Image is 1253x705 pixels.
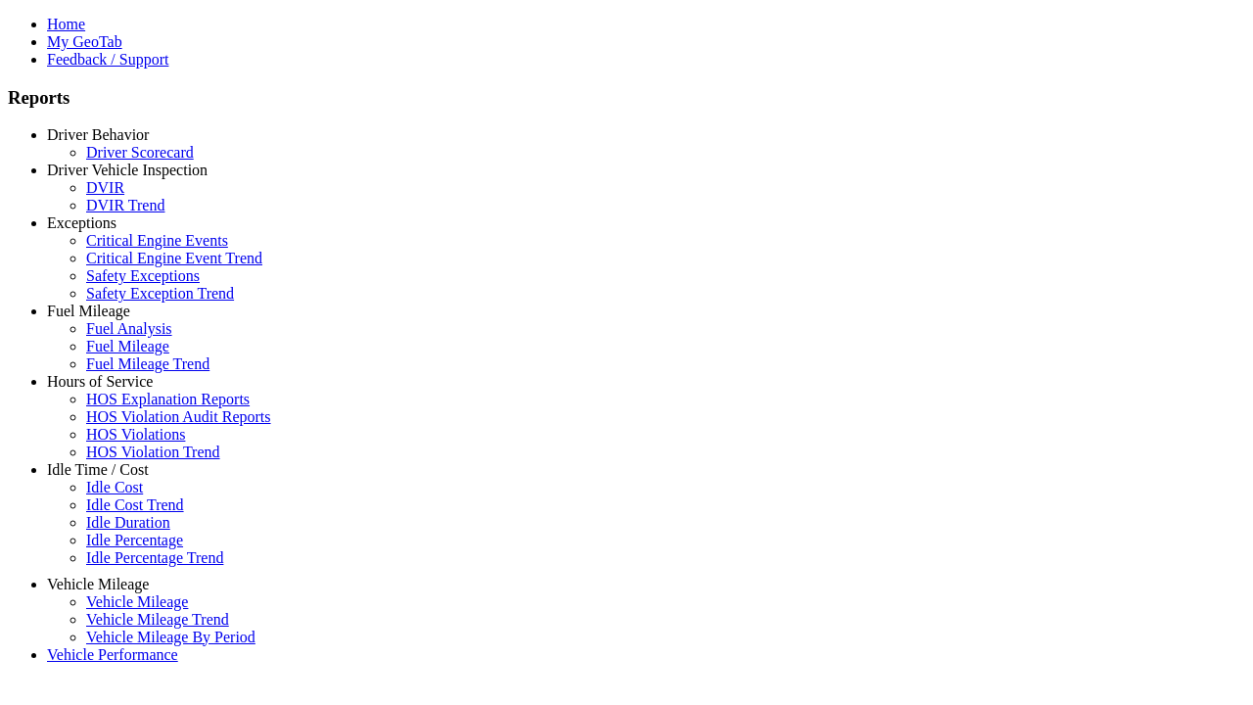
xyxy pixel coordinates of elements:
[47,576,149,592] a: Vehicle Mileage
[86,267,200,284] a: Safety Exceptions
[47,646,178,663] a: Vehicle Performance
[47,303,130,319] a: Fuel Mileage
[86,355,209,372] a: Fuel Mileage Trend
[47,33,122,50] a: My GeoTab
[47,126,149,143] a: Driver Behavior
[86,197,164,213] a: DVIR Trend
[86,285,234,302] a: Safety Exception Trend
[86,144,194,161] a: Driver Scorecard
[86,444,220,460] a: HOS Violation Trend
[86,479,143,495] a: Idle Cost
[86,549,223,566] a: Idle Percentage Trend
[86,408,271,425] a: HOS Violation Audit Reports
[86,250,262,266] a: Critical Engine Event Trend
[47,51,168,68] a: Feedback / Support
[86,338,169,354] a: Fuel Mileage
[86,320,172,337] a: Fuel Analysis
[86,611,229,628] a: Vehicle Mileage Trend
[8,87,1245,109] h3: Reports
[47,162,208,178] a: Driver Vehicle Inspection
[47,373,153,390] a: Hours of Service
[86,426,185,443] a: HOS Violations
[86,629,255,645] a: Vehicle Mileage By Period
[86,514,170,531] a: Idle Duration
[86,593,188,610] a: Vehicle Mileage
[86,179,124,196] a: DVIR
[47,214,116,231] a: Exceptions
[86,496,184,513] a: Idle Cost Trend
[47,461,149,478] a: Idle Time / Cost
[86,232,228,249] a: Critical Engine Events
[86,532,183,548] a: Idle Percentage
[86,391,250,407] a: HOS Explanation Reports
[47,16,85,32] a: Home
